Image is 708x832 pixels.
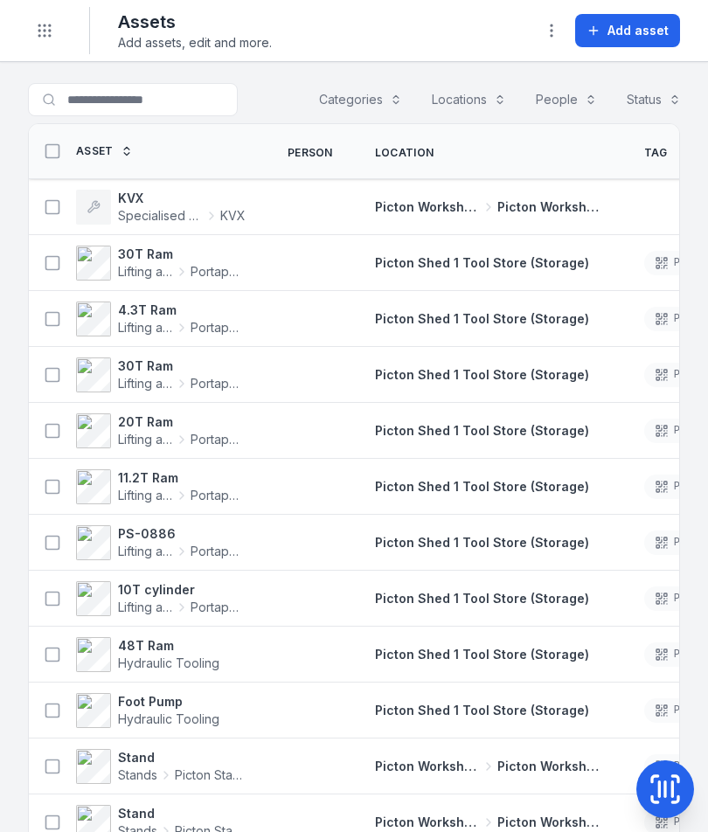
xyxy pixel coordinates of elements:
span: Person [288,146,333,160]
span: Portapower Ram [191,431,246,448]
span: Picton Workshop 1 [497,758,602,775]
span: Portapower Ram [191,599,246,616]
a: Picton Shed 1 Tool Store (Storage) [375,534,589,551]
span: Picton Workshop 1 [497,814,602,831]
a: Picton Shed 1 Tool Store (Storage) [375,646,589,663]
a: Picton Shed 1 Tool Store (Storage) [375,310,589,328]
span: Stands [118,766,157,784]
a: PS-0886Lifting and Pulling ToolsPortapower Ram [76,525,246,560]
span: Specialised Tooling [118,207,203,225]
span: Portapower Ram [191,543,246,560]
span: Picton Workshops & Bays [375,758,480,775]
strong: 11.2T Ram [118,469,246,487]
a: Picton Shed 1 Tool Store (Storage) [375,366,589,384]
span: Portapower Ram [191,263,246,281]
a: 20T RamLifting and Pulling ToolsPortapower Ram [76,413,246,448]
a: Picton Shed 1 Tool Store (Storage) [375,254,589,272]
span: Lifting and Pulling Tools [118,487,173,504]
span: Picton Shed 1 Tool Store (Storage) [375,367,589,382]
strong: KVX [118,190,246,207]
span: Add asset [607,22,669,39]
strong: 10T cylinder [118,581,246,599]
span: Portapower Ram [191,319,246,336]
span: Lifting and Pulling Tools [118,431,173,448]
button: Add asset [575,14,680,47]
a: 30T RamLifting and Pulling ToolsPortapower Ram [76,246,246,281]
a: 10T cylinderLifting and Pulling ToolsPortapower Ram [76,581,246,616]
button: Status [615,83,692,116]
span: Picton Shed 1 Tool Store (Storage) [375,535,589,550]
a: Picton Shed 1 Tool Store (Storage) [375,422,589,440]
span: Lifting and Pulling Tools [118,319,173,336]
span: Hydraulic Tooling [118,711,219,726]
strong: Stand [118,805,246,822]
span: Lifting and Pulling Tools [118,263,173,281]
a: Picton Workshops & BaysPicton Workshop 1 [375,814,602,831]
span: Picton Stands [175,766,246,784]
span: Picton Shed 1 Tool Store (Storage) [375,423,589,438]
strong: 30T Ram [118,246,246,263]
strong: PS-0886 [118,525,246,543]
span: Picton Shed 1 Tool Store (Storage) [375,591,589,606]
a: StandStandsPicton Stands [76,749,246,784]
a: Picton Shed 1 Tool Store (Storage) [375,478,589,496]
a: Picton Workshops & BaysPicton Workshop 1 [375,198,602,216]
strong: 30T Ram [118,357,246,375]
button: Categories [308,83,413,116]
strong: 20T Ram [118,413,246,431]
span: Picton Shed 1 Tool Store (Storage) [375,311,589,326]
a: 30T RamLifting and Pulling ToolsPortapower Ram [76,357,246,392]
strong: Stand [118,749,246,766]
strong: Foot Pump [118,693,219,711]
a: KVXSpecialised ToolingKVX [76,190,246,225]
span: Picton Workshops & Bays [375,814,480,831]
h2: Assets [118,10,272,34]
a: Picton Shed 1 Tool Store (Storage) [375,702,589,719]
a: 48T RamHydraulic Tooling [76,637,219,672]
button: Toggle navigation [28,14,61,47]
span: Lifting and Pulling Tools [118,599,173,616]
span: KVX [220,207,246,225]
span: Picton Workshops & Bays [375,198,480,216]
span: Tag [644,146,668,160]
span: Picton Shed 1 Tool Store (Storage) [375,479,589,494]
span: Portapower Ram [191,375,246,392]
span: Asset [76,144,114,158]
button: People [524,83,608,116]
span: Lifting and Pulling Tools [118,543,173,560]
a: Picton Shed 1 Tool Store (Storage) [375,590,589,607]
button: Locations [420,83,517,116]
strong: 48T Ram [118,637,219,655]
span: Location [375,146,434,160]
a: 4.3T RamLifting and Pulling ToolsPortapower Ram [76,302,246,336]
a: 11.2T RamLifting and Pulling ToolsPortapower Ram [76,469,246,504]
span: Picton Workshop 1 [497,198,602,216]
a: Asset [76,144,133,158]
span: Picton Shed 1 Tool Store (Storage) [375,255,589,270]
span: Hydraulic Tooling [118,655,219,670]
a: Picton Workshops & BaysPicton Workshop 1 [375,758,602,775]
span: Picton Shed 1 Tool Store (Storage) [375,703,589,718]
span: Lifting and Pulling Tools [118,375,173,392]
span: Picton Shed 1 Tool Store (Storage) [375,647,589,662]
span: Portapower Ram [191,487,246,504]
a: Foot PumpHydraulic Tooling [76,693,219,728]
span: Add assets, edit and more. [118,34,272,52]
strong: 4.3T Ram [118,302,246,319]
